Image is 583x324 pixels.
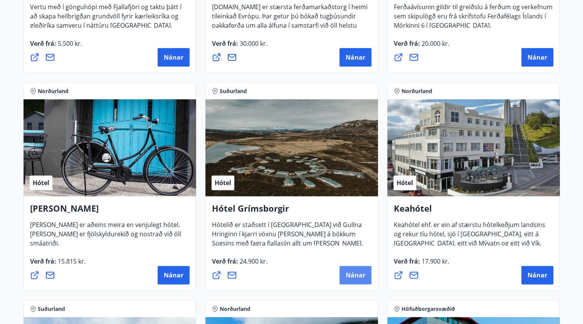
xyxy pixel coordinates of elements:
[420,257,449,266] span: 17.900 kr.
[394,39,449,54] span: Verð frá :
[215,179,231,187] span: Hótel
[394,257,449,272] span: Verð frá :
[339,48,371,67] button: Nánar
[402,87,432,95] span: Norðurland
[420,39,449,48] span: 20.000 kr.
[212,202,371,220] h4: Hótel Grímsborgir
[220,305,250,313] span: Norðurland
[394,3,553,36] span: Ferðaávísunin gildir til greiðslu á ferðum og verkefnum sem skipulögð eru frá skrifstofu Ferðafél...
[521,48,553,67] button: Nánar
[402,305,455,313] span: Höfuðborgarsvæðið
[212,220,363,272] span: Hótelið er staðsett í [GEOGRAPHIC_DATA] við Gullna Hringinn í kjarri vöxnu [PERSON_NAME] á bökkum...
[238,39,267,48] span: 30.000 kr.
[397,179,413,187] span: Hótel
[30,3,181,36] span: Vertu með í gönguhópi með Fjallafjöri og taktu þátt í að skapa heilbrigðan grundvöll fyrir kærlei...
[38,87,69,95] span: Norðurland
[164,271,183,279] span: Nánar
[158,266,190,284] button: Nánar
[528,53,547,62] span: Nánar
[212,257,267,272] span: Verð frá :
[212,3,368,54] span: [DOMAIN_NAME] er stærsta ferðamarkaðstorg í heimi tileinkað Evrópu. Þar getur þú bókað tugþúsundi...
[30,220,181,254] span: [PERSON_NAME] er aðeins meira en venjulegt hótel. [PERSON_NAME] er fjölskyldurekið og nostrað við...
[521,266,553,284] button: Nánar
[164,53,183,62] span: Nánar
[220,87,247,95] span: Suðurland
[238,257,267,266] span: 24.900 kr.
[33,179,49,187] span: Hótel
[30,257,86,272] span: Verð frá :
[394,220,545,272] span: Keahótel ehf. er ein af stærstu hótelkeðjum landsins og rekur tíu hótel, sjö í [GEOGRAPHIC_DATA],...
[30,39,82,54] span: Verð frá :
[394,202,553,220] h4: Keahótel
[56,257,86,266] span: 15.815 kr.
[346,271,365,279] span: Nánar
[528,271,547,279] span: Nánar
[212,39,267,54] span: Verð frá :
[56,39,82,48] span: 5.500 kr.
[38,305,65,313] span: Suðurland
[339,266,371,284] button: Nánar
[158,48,190,67] button: Nánar
[346,53,365,62] span: Nánar
[30,202,190,220] h4: [PERSON_NAME]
